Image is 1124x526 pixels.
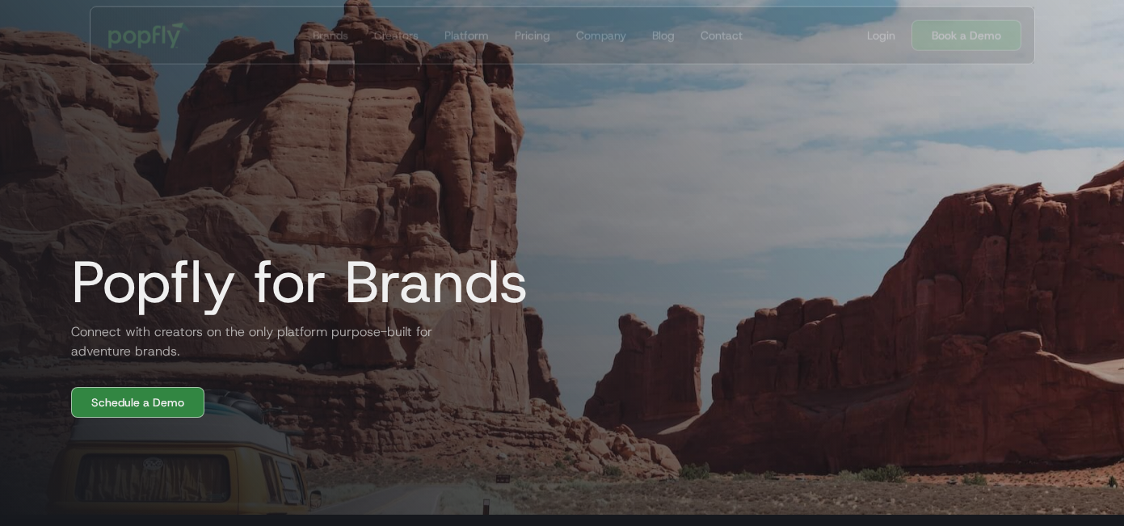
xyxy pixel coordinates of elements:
[58,322,446,361] h2: Connect with creators on the only platform purpose-built for adventure brands.
[58,250,528,314] h1: Popfly for Brands
[437,7,495,64] a: Platform
[514,27,549,44] div: Pricing
[305,7,354,64] a: Brands
[312,27,347,44] div: Brands
[911,20,1021,51] a: Book a Demo
[444,27,488,44] div: Platform
[861,27,902,44] a: Login
[867,27,895,44] div: Login
[97,11,201,60] a: home
[575,27,625,44] div: Company
[71,387,204,418] a: Schedule a Demo
[645,7,680,64] a: Blog
[700,27,742,44] div: Contact
[651,27,674,44] div: Blog
[373,27,418,44] div: Creators
[367,7,424,64] a: Creators
[569,7,632,64] a: Company
[507,7,556,64] a: Pricing
[693,7,748,64] a: Contact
